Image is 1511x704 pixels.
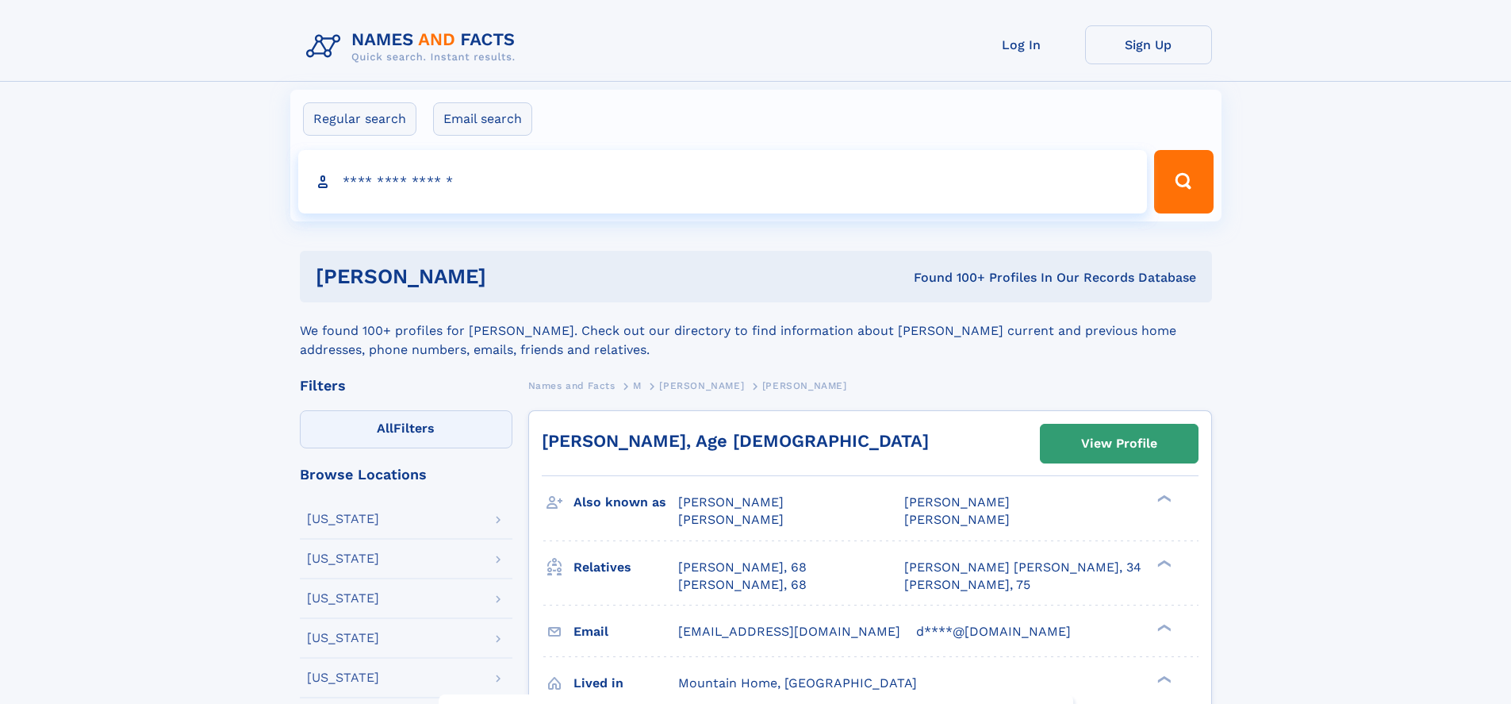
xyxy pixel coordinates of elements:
[542,431,929,451] a: [PERSON_NAME], Age [DEMOGRAPHIC_DATA]
[633,375,642,395] a: M
[678,624,900,639] span: [EMAIL_ADDRESS][DOMAIN_NAME]
[904,576,1030,594] a: [PERSON_NAME], 75
[307,671,379,684] div: [US_STATE]
[659,380,744,391] span: [PERSON_NAME]
[904,494,1010,510] span: [PERSON_NAME]
[316,267,700,287] h1: [PERSON_NAME]
[762,380,847,391] span: [PERSON_NAME]
[678,512,784,527] span: [PERSON_NAME]
[700,269,1196,287] div: Found 100+ Profiles In Our Records Database
[678,576,807,594] a: [PERSON_NAME], 68
[433,102,532,136] label: Email search
[303,102,416,136] label: Regular search
[1085,25,1212,64] a: Sign Up
[633,380,642,391] span: M
[300,302,1212,360] div: We found 100+ profiles for [PERSON_NAME]. Check out our directory to find information about [PERS...
[1081,425,1157,462] div: View Profile
[300,410,512,448] label: Filters
[659,375,744,395] a: [PERSON_NAME]
[1153,622,1172,633] div: ❯
[1153,674,1172,684] div: ❯
[528,375,616,395] a: Names and Facts
[904,559,1141,576] a: [PERSON_NAME] [PERSON_NAME], 34
[573,618,678,645] h3: Email
[300,25,528,68] img: Logo Names and Facts
[307,513,379,525] div: [US_STATE]
[1041,425,1198,463] a: View Profile
[573,554,678,581] h3: Relatives
[1153,558,1172,568] div: ❯
[573,670,678,697] h3: Lived in
[678,559,807,576] a: [PERSON_NAME], 68
[678,494,784,510] span: [PERSON_NAME]
[678,675,917,691] span: Mountain Home, [GEOGRAPHIC_DATA]
[904,512,1010,527] span: [PERSON_NAME]
[300,467,512,482] div: Browse Locations
[307,592,379,605] div: [US_STATE]
[298,150,1148,214] input: search input
[307,552,379,565] div: [US_STATE]
[1153,494,1172,504] div: ❯
[958,25,1085,64] a: Log In
[307,632,379,644] div: [US_STATE]
[573,489,678,516] h3: Also known as
[377,421,393,436] span: All
[300,379,512,393] div: Filters
[1154,150,1213,214] button: Search Button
